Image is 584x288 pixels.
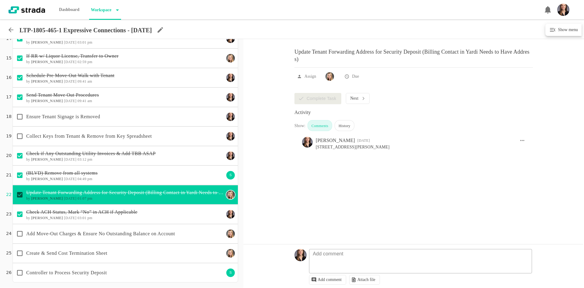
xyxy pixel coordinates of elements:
img: Headshot_Vertical.jpg [294,249,307,261]
p: Attach file [357,277,375,282]
p: Controller to Process Security Deposit [26,269,224,276]
h6: by [DATE] 02:59 pm [26,60,224,64]
p: Check ACH Status, Mark “No” in ACH if Applicable [26,208,224,216]
p: 23 [6,211,12,218]
img: Ty Depies [226,112,235,121]
p: Assign [304,73,316,80]
p: Ensure Tenant Signage is Removed [26,113,224,120]
p: 24 [6,230,12,237]
h6: by [DATE] 03:01 pm [26,216,224,220]
p: Create & Send Cost Termination Sheet [26,250,224,257]
p: Workspace [89,4,112,16]
img: Ty Depies [226,151,235,160]
div: Comments [308,120,332,131]
div: Activity [294,109,533,116]
p: 20 [6,152,12,159]
p: Update Tenant Forwarding Address for Security Deposit (Billing Contact in Yardi Needs to Have Add... [294,44,533,63]
p: Add comment [318,277,342,282]
p: Update Tenant Forwarding Address for Security Deposit (Billing Contact in Yardi Needs to Have Add... [26,189,224,196]
p: If RR w/ Liquor License, Transfer to Owner [26,52,224,60]
img: Maggie Keasling [325,72,334,81]
pre: [STREET_ADDRESS][PERSON_NAME] [316,144,525,150]
b: [PERSON_NAME] [31,60,63,64]
b: [PERSON_NAME] [31,196,63,201]
p: Next [350,96,359,101]
img: Maggie Keasling [226,229,235,238]
h6: by [DATE] 09:41 am [26,79,224,84]
img: Maggie Keasling [226,249,235,258]
h6: by [DATE] 09:41 am [26,99,224,103]
h6: by [DATE] 03:01 pm [26,40,224,44]
img: strada-logo [9,6,45,13]
p: Due [352,73,359,80]
p: 17 [6,94,12,101]
div: History [335,120,354,131]
h6: by [DATE] 03:12 pm [26,157,224,162]
img: Ty Depies [226,132,235,140]
p: Add Move-Out Charges & Ensure No Outstanding Balance on Account [26,230,224,237]
h6: Show menu [556,26,578,34]
img: Maggie Keasling [226,54,235,62]
b: [PERSON_NAME] [31,157,63,162]
img: Ty Depies [226,73,235,82]
img: Ty Depies [302,137,313,148]
p: LTP-1805-465-1 Expressive Connections - [DATE] [19,27,152,34]
div: Show: [294,123,305,131]
div: 01:08 PM [357,137,370,144]
b: [PERSON_NAME] [31,40,63,44]
p: 18 [6,113,12,120]
h6: by [DATE] 04:49 pm [26,177,224,181]
p: 15 [6,55,12,62]
p: 26 [6,269,12,276]
p: Add comment [310,250,346,258]
p: (BLVD) Remove from all systems [26,169,224,177]
img: Ty Depies [226,93,235,101]
p: Collect Keys from Tenant & Remove from Key Spreadsheet [26,133,224,140]
h6: by [DATE] 01:07 pm [26,196,224,201]
b: [PERSON_NAME] [31,99,63,103]
img: Headshot_Vertical.jpg [557,4,569,16]
p: 19 [6,133,12,140]
p: 25 [6,250,12,257]
div: S [226,268,235,278]
b: [PERSON_NAME] [31,177,63,181]
b: [PERSON_NAME] [31,216,63,220]
img: Maggie Keasling [226,190,235,199]
p: Dashboard [57,4,81,16]
p: 22 [6,191,12,198]
p: Send Tenant Move Out Procedures [26,91,224,99]
p: 16 [6,74,12,81]
div: [PERSON_NAME] [316,137,355,144]
b: [PERSON_NAME] [31,79,63,84]
p: 21 [6,172,12,179]
p: Schedule Pre Move-Out Walk with Tenant [26,72,224,79]
img: Ty Depies [226,210,235,219]
div: S [226,170,235,180]
p: Check if Any Outstanding Utility Invoices & Add TBB ASAP [26,150,224,157]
